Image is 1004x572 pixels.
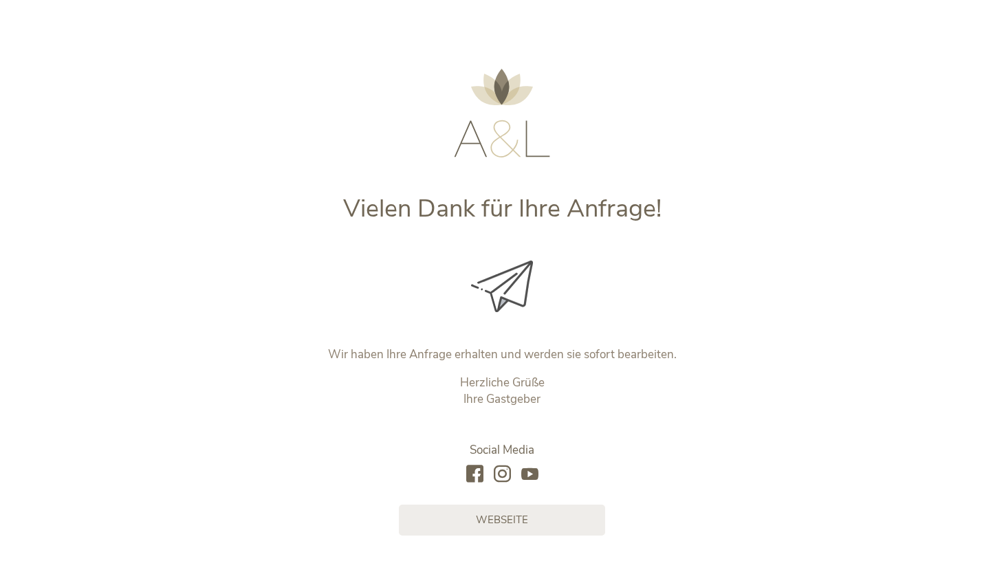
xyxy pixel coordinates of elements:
[494,465,511,484] a: instagram
[343,192,662,225] span: Vielen Dank für Ihre Anfrage!
[215,346,789,363] p: Wir haben Ihre Anfrage erhalten und werden sie sofort bearbeiten.
[521,465,538,484] a: youtube
[466,465,483,484] a: facebook
[399,505,605,536] a: Webseite
[454,69,550,157] img: AMONTI & LUNARIS Wellnessresort
[215,375,789,408] p: Herzliche Grüße Ihre Gastgeber
[476,513,528,527] span: Webseite
[471,261,533,312] img: Vielen Dank für Ihre Anfrage!
[470,442,534,458] span: Social Media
